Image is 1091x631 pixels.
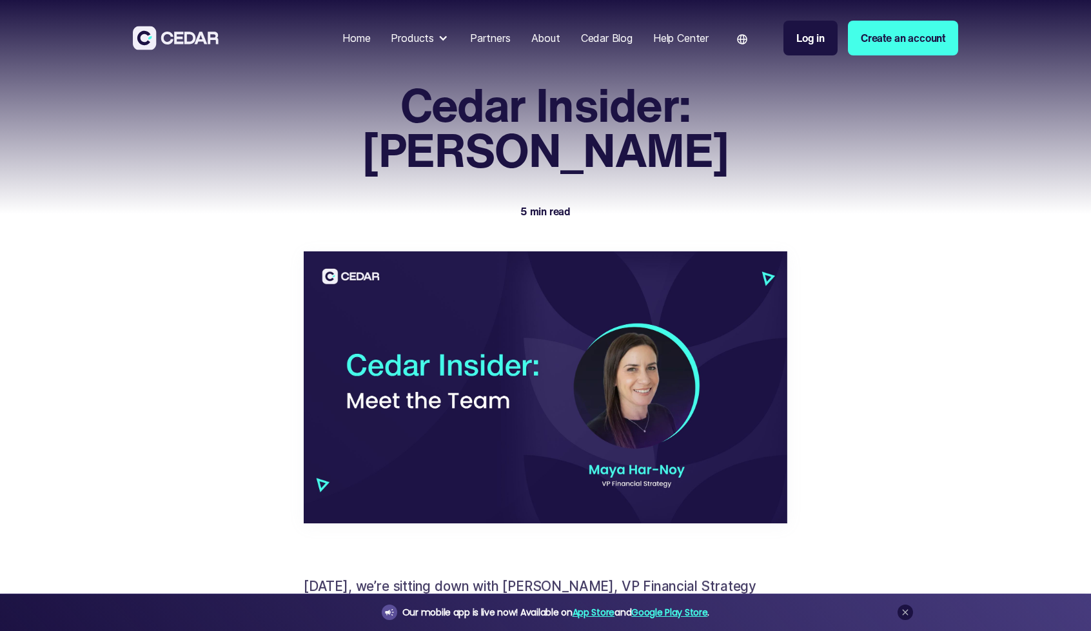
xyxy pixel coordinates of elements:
[526,24,565,52] a: About
[337,24,375,52] a: Home
[653,30,709,46] div: Help Center
[796,30,825,46] div: Log in
[384,607,395,617] img: announcement
[783,21,838,55] a: Log in
[402,605,709,621] div: Our mobile app is live now! Available on and .
[391,30,434,46] div: Products
[531,30,560,46] div: About
[576,24,638,52] a: Cedar Blog
[648,24,714,52] a: Help Center
[573,606,614,619] a: App Store
[470,30,511,46] div: Partners
[520,204,571,219] div: 5 min read
[342,30,370,46] div: Home
[465,24,516,52] a: Partners
[631,606,707,619] a: Google Play Store
[581,30,633,46] div: Cedar Blog
[304,83,787,173] h1: Cedar Insider: [PERSON_NAME]
[848,21,958,55] a: Create an account
[737,34,747,44] img: world icon
[386,25,455,51] div: Products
